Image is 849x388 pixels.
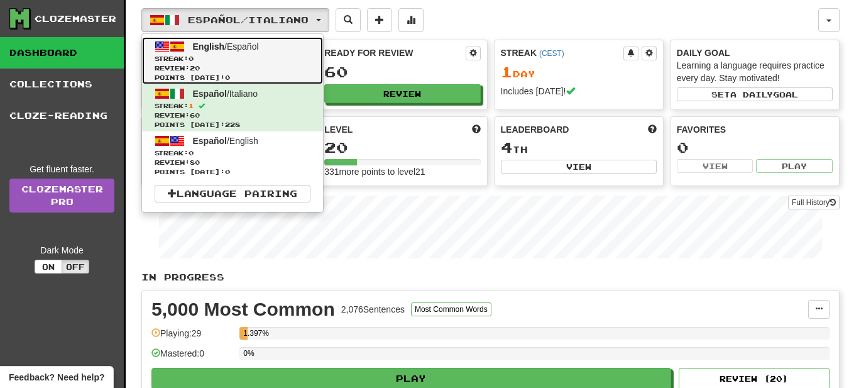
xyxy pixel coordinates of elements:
[501,47,623,59] div: Streak
[501,138,513,156] span: 4
[189,55,194,62] span: 0
[155,54,310,64] span: Streak:
[193,89,227,99] span: Español
[730,90,773,99] span: a daily
[788,196,840,209] button: Full History
[336,8,361,32] button: Search sentences
[155,185,310,202] a: Language Pairing
[324,47,465,59] div: Ready for Review
[648,123,657,136] span: This week in points, UTC
[9,163,114,175] div: Get fluent faster.
[142,131,323,179] a: Español/EnglishStreak:0 Review:80Points [DATE]:0
[155,120,310,130] span: Points [DATE]: 228
[155,73,310,82] span: Points [DATE]: 0
[151,300,335,319] div: 5,000 Most Common
[243,327,248,340] div: 1.397%
[189,102,194,109] span: 1
[151,347,233,368] div: Mastered: 0
[155,111,310,120] span: Review: 60
[142,84,323,131] a: Español/ItalianoStreak:1 Review:60Points [DATE]:228
[193,136,227,146] span: Español
[35,260,62,274] button: On
[501,85,657,97] div: Includes [DATE]!
[141,271,840,284] p: In Progress
[324,123,353,136] span: Level
[155,167,310,177] span: Points [DATE]: 0
[324,165,480,178] div: 331 more points to level 21
[411,302,491,316] button: Most Common Words
[756,159,833,173] button: Play
[324,84,480,103] button: Review
[677,123,833,136] div: Favorites
[472,123,481,136] span: Score more points to level up
[193,42,225,52] span: English
[155,148,310,158] span: Streak:
[155,64,310,73] span: Review: 20
[677,59,833,84] div: Learning a language requires practice every day. Stay motivated!
[677,159,753,173] button: View
[141,8,329,32] button: Español/Italiano
[193,89,258,99] span: / Italiano
[9,371,104,384] span: Open feedback widget
[501,140,657,156] div: th
[501,64,657,80] div: Day
[35,13,116,25] div: Clozemaster
[151,327,233,348] div: Playing: 29
[155,158,310,167] span: Review: 80
[367,8,392,32] button: Add sentence to collection
[398,8,424,32] button: More stats
[9,244,114,257] div: Dark Mode
[62,260,89,274] button: Off
[142,37,323,84] a: English/EspañolStreak:0 Review:20Points [DATE]:0
[501,160,657,174] button: View
[155,101,310,111] span: Streak:
[324,140,480,155] div: 20
[677,140,833,155] div: 0
[501,123,569,136] span: Leaderboard
[193,42,259,52] span: / Español
[677,87,833,101] button: Seta dailygoal
[341,303,405,316] div: 2,076 Sentences
[324,64,480,80] div: 60
[188,14,309,25] span: Español / Italiano
[9,179,114,213] a: ClozemasterPro
[501,63,513,80] span: 1
[193,136,258,146] span: / English
[539,49,564,58] a: (CEST)
[677,47,833,59] div: Daily Goal
[189,149,194,157] span: 0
